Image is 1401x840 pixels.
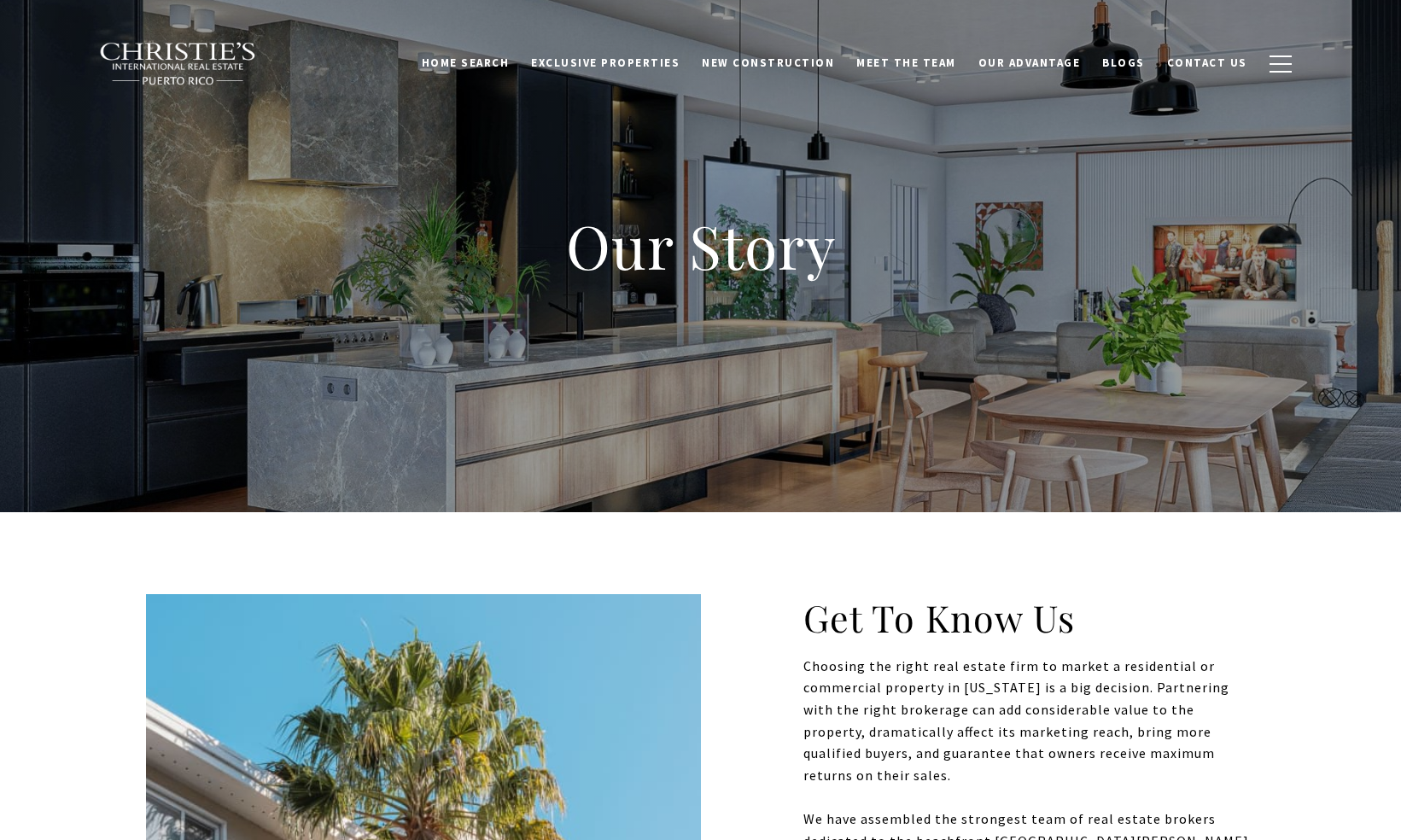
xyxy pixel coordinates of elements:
[1091,47,1156,79] a: Blogs
[691,47,845,79] a: New Construction
[845,47,967,79] a: Meet the Team
[1102,55,1145,70] span: Blogs
[359,208,1042,283] h1: Our Story
[531,55,680,70] span: Exclusive Properties
[1167,55,1247,70] span: Contact Us
[520,47,691,79] a: Exclusive Properties
[99,42,258,86] img: Christie's International Real Estate black text logo
[803,594,1256,642] h2: Get To Know Us
[411,47,521,79] a: Home Search
[978,55,1081,70] span: Our Advantage
[967,47,1092,79] a: Our Advantage
[702,55,834,70] span: New Construction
